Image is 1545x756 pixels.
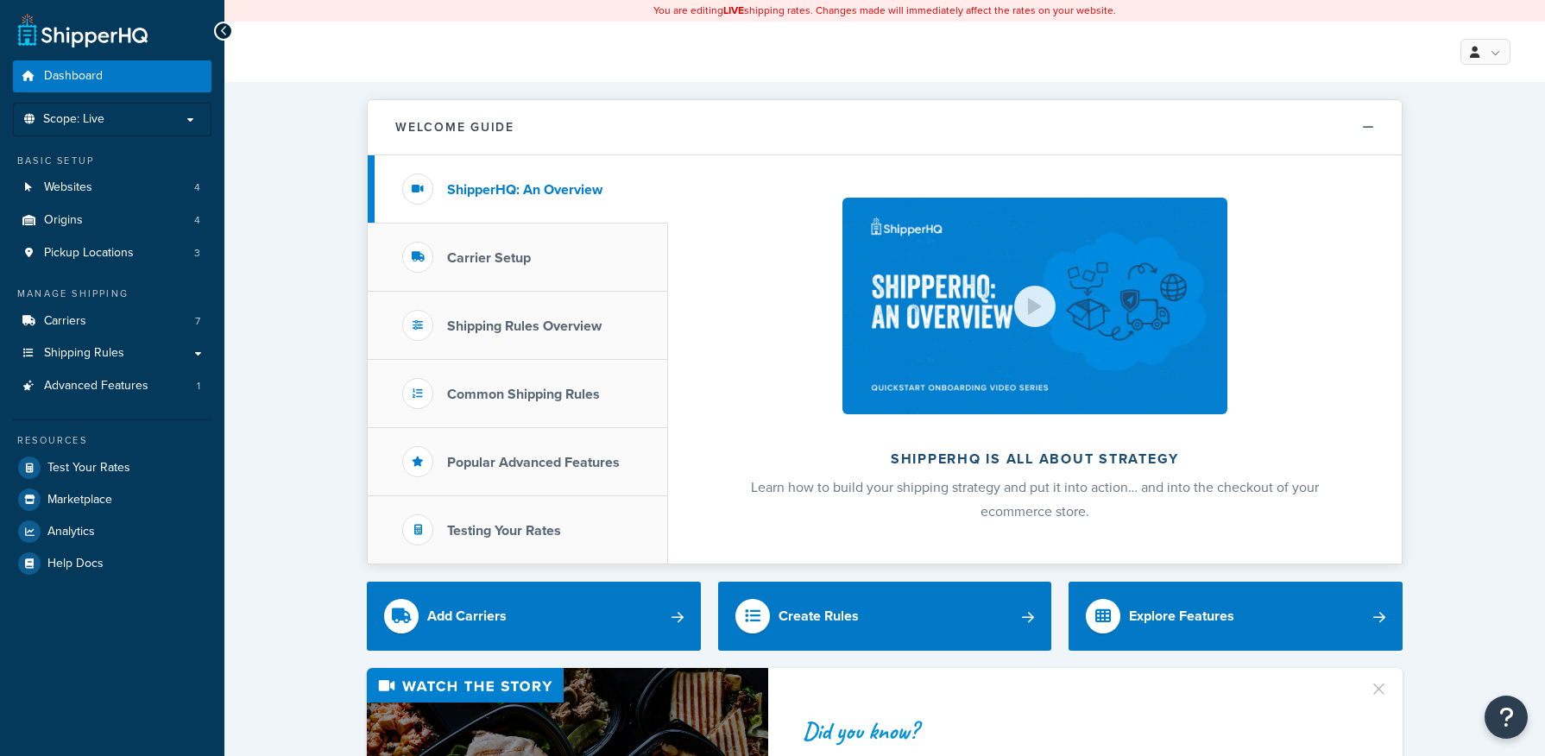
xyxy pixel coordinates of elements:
[779,604,859,628] div: Create Rules
[194,246,200,261] span: 3
[723,3,744,18] b: LIVE
[197,379,200,394] span: 1
[13,548,211,579] a: Help Docs
[44,346,124,361] span: Shipping Rules
[13,433,211,448] div: Resources
[751,477,1319,521] span: Learn how to build your shipping strategy and put it into action… and into the checkout of your e...
[13,287,211,301] div: Manage Shipping
[43,112,104,127] span: Scope: Live
[13,154,211,168] div: Basic Setup
[13,172,211,204] li: Websites
[44,379,148,394] span: Advanced Features
[803,719,1348,743] div: Did you know?
[367,582,701,651] a: Add Carriers
[195,314,200,329] span: 7
[44,180,92,195] span: Websites
[13,60,211,92] a: Dashboard
[13,306,211,337] li: Carriers
[13,237,211,269] li: Pickup Locations
[447,182,602,198] h3: ShipperHQ: An Overview
[13,337,211,369] a: Shipping Rules
[1485,696,1528,739] button: Open Resource Center
[13,205,211,236] a: Origins4
[395,121,514,134] h2: Welcome Guide
[44,314,86,329] span: Carriers
[1069,582,1403,651] a: Explore Features
[44,213,83,228] span: Origins
[194,213,200,228] span: 4
[13,370,211,402] a: Advanced Features1
[13,370,211,402] li: Advanced Features
[13,452,211,483] a: Test Your Rates
[447,250,531,266] h3: Carrier Setup
[447,387,600,402] h3: Common Shipping Rules
[13,516,211,547] a: Analytics
[47,525,95,539] span: Analytics
[194,180,200,195] span: 4
[714,451,1356,467] h2: ShipperHQ is all about strategy
[447,318,602,334] h3: Shipping Rules Overview
[427,604,507,628] div: Add Carriers
[47,461,130,476] span: Test Your Rates
[13,306,211,337] a: Carriers7
[13,205,211,236] li: Origins
[447,455,620,470] h3: Popular Advanced Features
[44,69,103,84] span: Dashboard
[718,582,1052,651] a: Create Rules
[13,172,211,204] a: Websites4
[842,198,1227,414] img: ShipperHQ is all about strategy
[44,246,134,261] span: Pickup Locations
[47,557,104,571] span: Help Docs
[13,484,211,515] a: Marketplace
[368,100,1402,155] button: Welcome Guide
[13,237,211,269] a: Pickup Locations3
[47,493,112,507] span: Marketplace
[447,523,561,539] h3: Testing Your Rates
[1129,604,1234,628] div: Explore Features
